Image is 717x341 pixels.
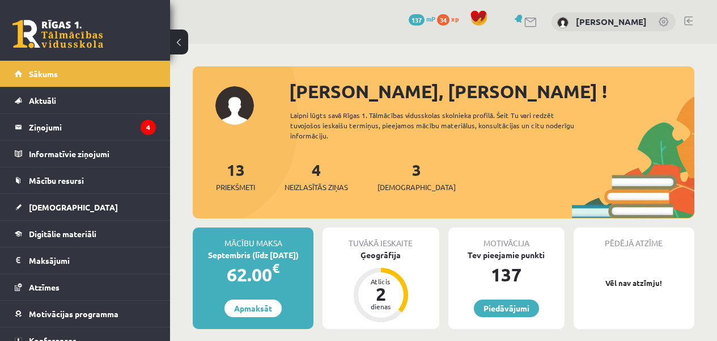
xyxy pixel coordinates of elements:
[193,249,313,261] div: Septembris (līdz [DATE])
[285,182,348,193] span: Neizlasītās ziņas
[576,16,647,27] a: [PERSON_NAME]
[15,87,156,113] a: Aktuāli
[15,194,156,220] a: [DEMOGRAPHIC_DATA]
[448,261,565,288] div: 137
[15,221,156,247] a: Digitālie materiāli
[15,247,156,273] a: Maksājumi
[448,228,565,249] div: Motivācija
[409,14,435,23] a: 137 mP
[224,300,282,317] a: Apmaksāt
[377,159,456,193] a: 3[DEMOGRAPHIC_DATA]
[15,167,156,193] a: Mācību resursi
[437,14,464,23] a: 34 xp
[323,249,439,324] a: Ģeogrāfija Atlicis 2 dienas
[29,95,56,106] span: Aktuāli
[12,20,103,48] a: Rīgas 1. Tālmācības vidusskola
[285,159,348,193] a: 4Neizlasītās ziņas
[474,300,539,317] a: Piedāvājumi
[216,182,255,193] span: Priekšmeti
[377,182,456,193] span: [DEMOGRAPHIC_DATA]
[272,260,279,276] span: €
[15,114,156,140] a: Ziņojumi4
[426,14,435,23] span: mP
[29,229,96,239] span: Digitālie materiāli
[323,249,439,261] div: Ģeogrāfija
[574,228,694,249] div: Pēdējā atzīme
[557,17,568,28] img: Adrians Minovs
[323,228,439,249] div: Tuvākā ieskaite
[364,303,398,310] div: dienas
[290,110,591,141] div: Laipni lūgts savā Rīgas 1. Tālmācības vidusskolas skolnieka profilā. Šeit Tu vari redzēt tuvojošo...
[15,301,156,327] a: Motivācijas programma
[29,114,156,140] legend: Ziņojumi
[29,282,60,292] span: Atzīmes
[29,202,118,212] span: [DEMOGRAPHIC_DATA]
[409,14,425,26] span: 137
[216,159,255,193] a: 13Priekšmeti
[29,247,156,273] legend: Maksājumi
[193,228,313,249] div: Mācību maksa
[29,309,118,319] span: Motivācijas programma
[141,120,156,135] i: 4
[364,278,398,285] div: Atlicis
[29,69,58,79] span: Sākums
[193,261,313,288] div: 62.00
[364,285,398,303] div: 2
[289,78,694,105] div: [PERSON_NAME], [PERSON_NAME] !
[437,14,449,26] span: 34
[15,61,156,87] a: Sākums
[448,249,565,261] div: Tev pieejamie punkti
[15,141,156,167] a: Informatīvie ziņojumi
[579,277,689,289] p: Vēl nav atzīmju!
[451,14,459,23] span: xp
[29,175,84,186] span: Mācību resursi
[29,141,156,167] legend: Informatīvie ziņojumi
[15,274,156,300] a: Atzīmes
